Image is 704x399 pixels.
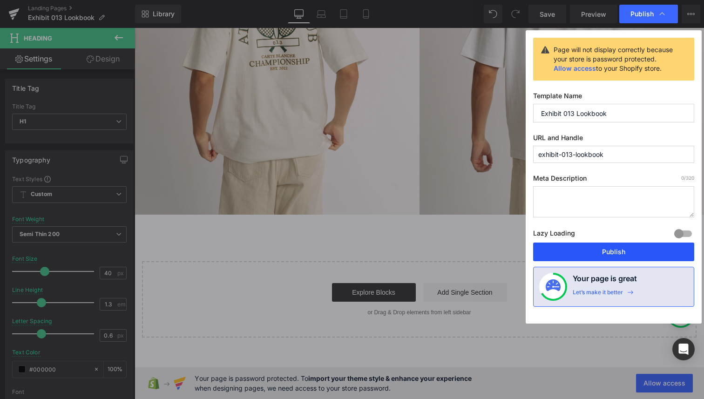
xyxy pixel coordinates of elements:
label: Meta Description [533,174,694,186]
label: Template Name [533,92,694,104]
div: Let’s make it better [573,289,623,301]
a: Allow access [554,64,596,72]
span: /320 [681,175,694,181]
div: Open Intercom Messenger [672,338,695,360]
label: URL and Handle [533,134,694,146]
button: Publish [533,243,694,261]
span: 0 [681,175,684,181]
h4: Your page is great [573,273,637,289]
p: or Drag & Drop elements from left sidebar [22,281,547,288]
label: Lazy Loading [533,227,575,243]
img: onboarding-status.svg [546,279,561,294]
a: Explore Blocks [197,255,281,274]
span: Publish [630,10,654,18]
a: Add Single Section [289,255,372,274]
div: Page will not display correctly because your store is password protected. to your Shopify store. [554,45,677,73]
